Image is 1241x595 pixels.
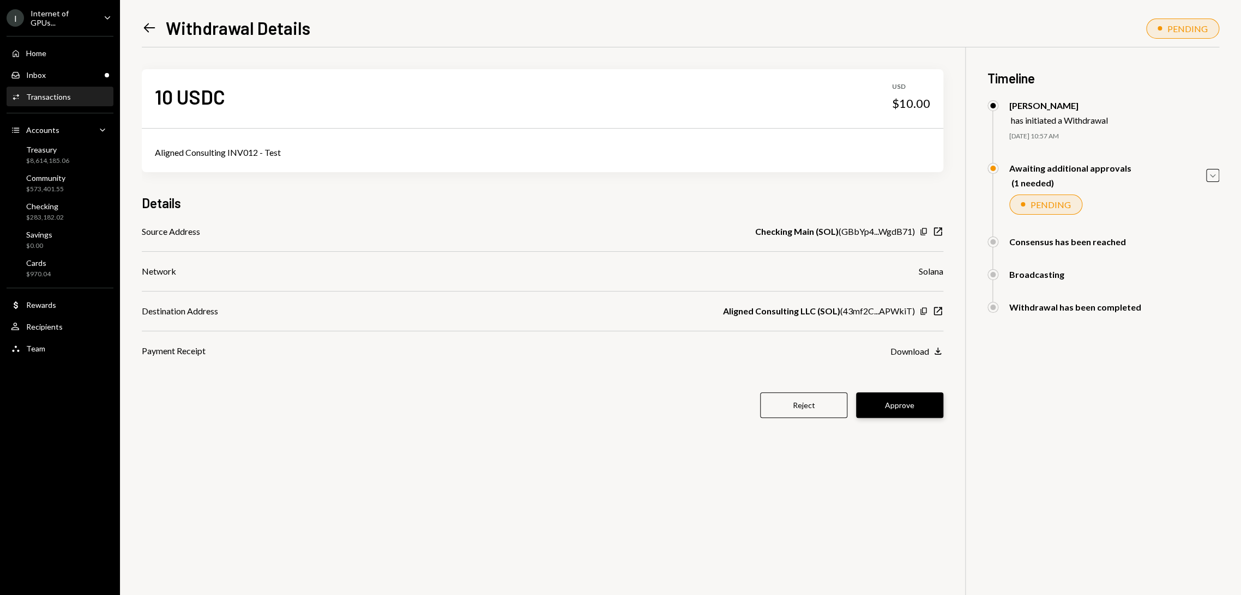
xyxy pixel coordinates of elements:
div: Community [26,173,65,183]
a: Transactions [7,87,113,106]
div: Source Address [142,225,200,238]
div: ( 43mf2C...APWkiT ) [723,305,915,318]
h3: Timeline [987,69,1219,87]
button: Download [890,345,943,357]
div: Solana [919,265,943,278]
div: I [7,9,24,27]
div: Recipients [26,322,63,331]
button: Reject [760,392,847,418]
div: Destination Address [142,305,218,318]
div: $283,182.02 [26,213,64,222]
a: Rewards [7,295,113,314]
div: USD [892,82,930,92]
a: Home [7,43,113,63]
div: Broadcasting [1009,269,1064,280]
b: Aligned Consulting LLC (SOL) [723,305,840,318]
div: Transactions [26,92,71,101]
div: Aligned Consulting INV012 - Test [155,146,930,159]
b: Checking Main (SOL) [755,225,839,238]
a: Savings$0.00 [7,227,113,253]
div: Cards [26,258,51,268]
div: Consensus has been reached [1009,236,1126,247]
div: Awaiting additional approvals [1009,163,1131,173]
div: Withdrawal has been completed [1009,302,1141,312]
h1: Withdrawal Details [166,17,310,39]
div: Download [890,346,929,356]
div: Team [26,344,45,353]
div: Savings [26,230,52,239]
div: Checking [26,202,64,211]
a: Accounts [7,120,113,139]
div: Network [142,265,176,278]
div: $8,614,185.06 [26,156,69,166]
div: Internet of GPUs... [31,9,95,27]
div: Treasury [26,145,69,154]
div: 10 USDC [155,84,225,109]
a: Inbox [7,65,113,84]
a: Team [7,338,113,358]
div: $970.04 [26,270,51,279]
div: [DATE] 10:57 AM [1009,132,1219,141]
div: Inbox [26,70,46,80]
div: $573,401.55 [26,185,65,194]
div: Payment Receipt [142,344,206,357]
div: Accounts [26,125,59,135]
button: Approve [856,392,943,418]
div: $10.00 [892,96,930,111]
div: Home [26,48,46,58]
div: PENDING [1167,23,1208,34]
div: ( GBbYp4...WgdB71 ) [755,225,915,238]
a: Checking$283,182.02 [7,198,113,224]
div: Rewards [26,300,56,309]
a: Recipients [7,317,113,336]
div: has initiated a Withdrawal [1011,115,1108,125]
div: [PERSON_NAME] [1009,100,1108,111]
a: Treasury$8,614,185.06 [7,142,113,168]
div: PENDING [1031,199,1071,210]
a: Cards$970.04 [7,255,113,281]
div: $0.00 [26,241,52,251]
h3: Details [142,194,181,212]
a: Community$573,401.55 [7,170,113,196]
div: (1 needed) [1011,178,1131,188]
